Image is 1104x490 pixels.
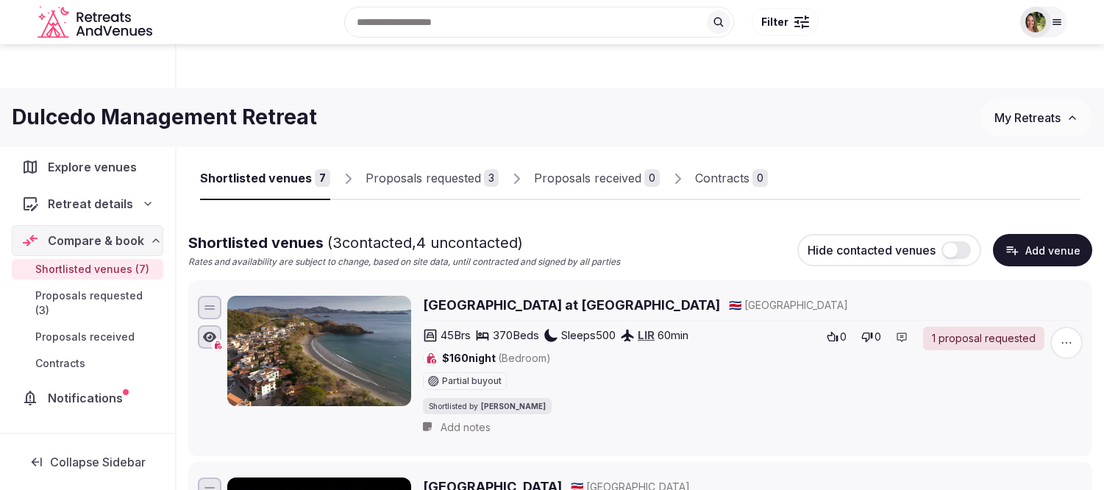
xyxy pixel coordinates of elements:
[761,15,788,29] span: Filter
[12,259,163,280] a: Shortlisted venues (7)
[744,298,848,313] span: [GEOGRAPHIC_DATA]
[644,169,660,187] div: 0
[38,6,155,39] svg: Retreats and Venues company logo
[38,6,155,39] a: Visit the homepage
[994,110,1061,125] span: My Retreats
[993,234,1092,266] button: Add venue
[188,234,523,252] span: Shortlisted venues
[188,256,620,269] p: Rates and availability are subject to change, based on site data, until contracted and signed by ...
[423,398,552,414] div: Shortlisted by
[484,169,499,187] div: 3
[638,328,655,342] a: LIR
[752,8,819,36] button: Filter
[498,352,551,364] span: (Bedroom)
[695,169,749,187] div: Contracts
[822,327,851,347] button: 0
[35,330,135,344] span: Proposals received
[729,298,741,313] button: 🇨🇷
[729,299,741,311] span: 🇨🇷
[12,103,317,132] h1: Dulcedo Management Retreat
[366,169,481,187] div: Proposals requested
[442,351,551,366] span: $160 night
[1025,12,1046,32] img: Shay Tippie
[534,157,660,200] a: Proposals received0
[980,99,1092,136] button: My Retreats
[752,169,768,187] div: 0
[695,157,768,200] a: Contracts0
[808,243,936,258] span: Hide contacted venues
[12,152,163,182] a: Explore venues
[423,296,720,314] a: [GEOGRAPHIC_DATA] at [GEOGRAPHIC_DATA]
[35,262,149,277] span: Shortlisted venues (7)
[481,401,546,411] span: [PERSON_NAME]
[840,330,847,344] span: 0
[48,232,144,249] span: Compare & book
[12,383,163,413] a: Notifications
[658,327,688,343] span: 60 min
[534,169,641,187] div: Proposals received
[12,446,163,478] button: Collapse Sidebar
[50,455,146,469] span: Collapse Sidebar
[227,296,411,406] img: Santarena Hotel at Las Catalinas
[366,157,499,200] a: Proposals requested3
[12,327,163,347] a: Proposals received
[441,327,471,343] span: 45 Brs
[12,285,163,321] a: Proposals requested (3)
[327,234,523,252] span: ( 3 contacted, 4 uncontacted)
[12,353,163,374] a: Contracts
[315,169,330,187] div: 7
[923,327,1044,350] a: 1 proposal requested
[442,377,502,386] span: Partial buyout
[48,195,133,213] span: Retreat details
[48,389,129,407] span: Notifications
[441,420,491,435] span: Add notes
[200,157,330,200] a: Shortlisted venues7
[493,327,539,343] span: 370 Beds
[200,169,312,187] div: Shortlisted venues
[561,327,616,343] span: Sleeps 500
[857,327,886,347] button: 0
[875,330,881,344] span: 0
[48,158,143,176] span: Explore venues
[35,356,85,371] span: Contracts
[35,288,157,318] span: Proposals requested (3)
